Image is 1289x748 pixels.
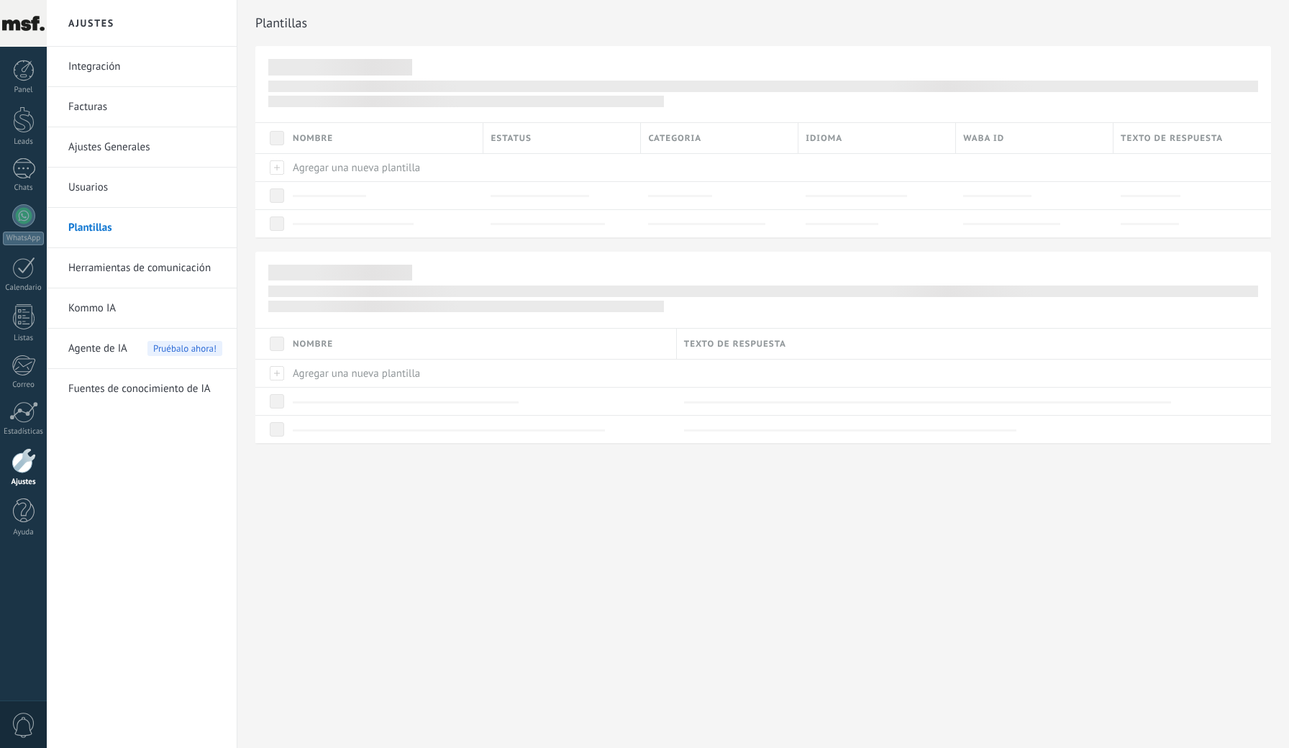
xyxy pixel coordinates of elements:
div: Ajustes [3,478,45,487]
div: Nombre [286,329,676,359]
span: Agregar una nueva plantilla [293,367,420,380]
li: Usuarios [47,168,237,208]
span: Pruébalo ahora! [147,341,222,356]
div: Categoria [641,123,798,153]
div: WhatsApp [3,232,44,245]
a: Fuentes de conocimiento de IA [68,369,222,409]
span: Agregar una nueva plantilla [293,161,420,175]
div: Estadísticas [3,427,45,437]
div: Correo [3,380,45,390]
li: Herramientas de comunicación [47,248,237,288]
div: Texto de respuesta [1113,123,1271,153]
a: Facturas [68,87,222,127]
li: Integración [47,47,237,87]
a: Kommo IA [68,288,222,329]
span: Agente de IA [68,329,127,369]
div: Chats [3,183,45,193]
div: Idioma [798,123,955,153]
li: Fuentes de conocimiento de IA [47,369,237,409]
div: Leads [3,137,45,147]
a: Ajustes Generales [68,127,222,168]
div: WABA ID [956,123,1113,153]
a: Herramientas de comunicación [68,248,222,288]
li: Agente de IA [47,329,237,369]
div: Listas [3,334,45,343]
li: Kommo IA [47,288,237,329]
a: Usuarios [68,168,222,208]
h2: Plantillas [255,9,1271,37]
div: Texto de respuesta [677,329,1271,359]
a: Agente de IA Pruébalo ahora! [68,329,222,369]
li: Ajustes Generales [47,127,237,168]
div: Panel [3,86,45,95]
a: Plantillas [68,208,222,248]
div: Ayuda [3,528,45,537]
a: Integración [68,47,222,87]
li: Plantillas [47,208,237,248]
div: Estatus [483,123,640,153]
div: Calendario [3,283,45,293]
li: Facturas [47,87,237,127]
div: Nombre [286,123,483,153]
